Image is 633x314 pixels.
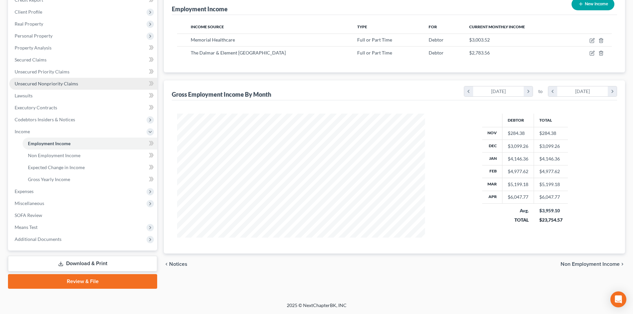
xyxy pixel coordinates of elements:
i: chevron_left [548,86,557,96]
i: chevron_right [608,86,617,96]
td: $4,977.62 [534,165,568,178]
span: Current Monthly Income [469,24,525,29]
div: $23,754.57 [539,217,563,223]
i: chevron_right [524,86,533,96]
span: Employment Income [28,141,70,146]
th: Jan [482,153,502,165]
td: $6,047.77 [534,191,568,203]
a: Non Employment Income [23,150,157,161]
th: Apr [482,191,502,203]
td: $3,099.26 [534,140,568,152]
span: Unsecured Nonpriority Claims [15,81,78,86]
span: Property Analysis [15,45,52,51]
button: chevron_left Notices [164,262,187,267]
span: Personal Property [15,33,53,39]
span: Full or Part Time [357,50,392,55]
div: 2025 © NextChapterBK, INC [127,302,506,314]
i: chevron_right [620,262,625,267]
a: Unsecured Priority Claims [9,66,157,78]
span: Memorial Healthcare [191,37,235,43]
span: Expenses [15,188,34,194]
td: $4,146.36 [534,153,568,165]
span: Full or Part Time [357,37,392,43]
span: Codebtors Insiders & Notices [15,117,75,122]
th: Total [534,114,568,127]
span: $2,783.56 [469,50,490,55]
th: Mar [482,178,502,191]
span: Unsecured Priority Claims [15,69,69,74]
th: Feb [482,165,502,178]
span: For [429,24,437,29]
a: Gross Yearly Income [23,173,157,185]
div: Open Intercom Messenger [610,291,626,307]
span: Real Property [15,21,43,27]
span: Expected Change in Income [28,164,85,170]
span: Debtor [429,50,444,55]
span: Income [15,129,30,134]
a: Lawsuits [9,90,157,102]
span: Non Employment Income [561,262,620,267]
span: Means Test [15,224,38,230]
div: $4,146.36 [508,156,528,162]
div: $6,047.77 [508,194,528,200]
div: Gross Employment Income By Month [172,90,271,98]
div: [DATE] [473,86,524,96]
a: Executory Contracts [9,102,157,114]
div: TOTAL [508,217,529,223]
th: Dec [482,140,502,152]
div: $5,199.18 [508,181,528,188]
a: Download & Print [8,256,157,271]
a: Property Analysis [9,42,157,54]
span: Lawsuits [15,93,33,98]
span: Non Employment Income [28,153,80,158]
i: chevron_left [164,262,169,267]
span: Miscellaneous [15,200,44,206]
div: $3,099.26 [508,143,528,150]
span: Debtor [429,37,444,43]
th: Debtor [502,114,534,127]
span: Additional Documents [15,236,61,242]
span: Client Profile [15,9,42,15]
div: Employment Income [172,5,228,13]
span: The Dalmar & Element [GEOGRAPHIC_DATA] [191,50,286,55]
a: Secured Claims [9,54,157,66]
span: Notices [169,262,187,267]
span: Executory Contracts [15,105,57,110]
div: $4,977.62 [508,168,528,175]
a: Unsecured Nonpriority Claims [9,78,157,90]
th: Nov [482,127,502,140]
td: $5,199.18 [534,178,568,191]
a: Expected Change in Income [23,161,157,173]
div: Avg. [508,207,529,214]
div: [DATE] [557,86,608,96]
span: Secured Claims [15,57,47,62]
a: Employment Income [23,138,157,150]
span: Type [357,24,367,29]
div: $3,959.10 [539,207,563,214]
span: Gross Yearly Income [28,176,70,182]
span: to [538,88,543,95]
i: chevron_left [464,86,473,96]
a: SOFA Review [9,209,157,221]
button: Non Employment Income chevron_right [561,262,625,267]
td: $284.38 [534,127,568,140]
span: SOFA Review [15,212,42,218]
a: Review & File [8,274,157,289]
span: Income Source [191,24,224,29]
span: $3,003.52 [469,37,490,43]
div: $284.38 [508,130,528,137]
